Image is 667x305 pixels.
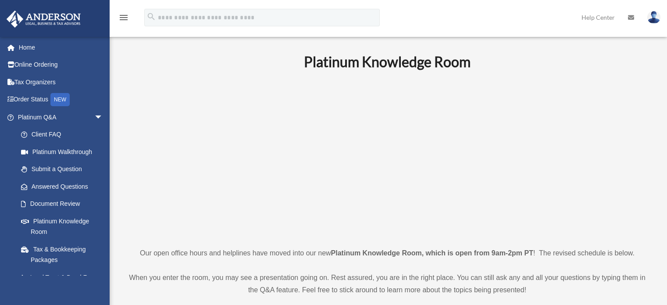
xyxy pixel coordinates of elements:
[125,247,649,259] p: Our open office hours and helplines have moved into our new ! The revised schedule is below.
[6,91,116,109] a: Order StatusNEW
[118,15,129,23] a: menu
[12,269,116,286] a: Land Trust & Deed Forum
[6,39,116,56] a: Home
[331,249,533,257] strong: Platinum Knowledge Room, which is open from 9am-2pm PT
[12,143,116,161] a: Platinum Walkthrough
[256,83,519,231] iframe: 231110_Toby_KnowledgeRoom
[12,161,116,178] a: Submit a Question
[118,12,129,23] i: menu
[6,73,116,91] a: Tax Organizers
[12,195,116,213] a: Document Review
[6,108,116,126] a: Platinum Q&Aarrow_drop_down
[146,12,156,22] i: search
[304,53,471,70] b: Platinum Knowledge Room
[12,126,116,144] a: Client FAQ
[12,178,116,195] a: Answered Questions
[12,212,112,240] a: Platinum Knowledge Room
[4,11,83,28] img: Anderson Advisors Platinum Portal
[50,93,70,106] div: NEW
[6,56,116,74] a: Online Ordering
[94,108,112,126] span: arrow_drop_down
[125,272,649,296] p: When you enter the room, you may see a presentation going on. Rest assured, you are in the right ...
[12,240,116,269] a: Tax & Bookkeeping Packages
[647,11,660,24] img: User Pic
